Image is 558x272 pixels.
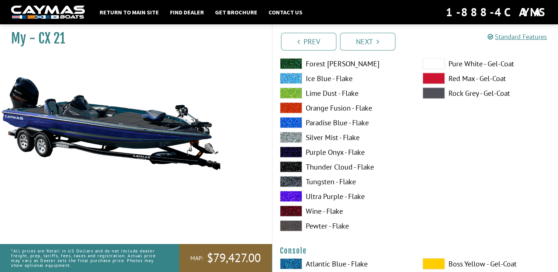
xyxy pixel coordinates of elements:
[190,254,203,262] span: MAP:
[11,6,85,19] img: white-logo-c9c8dbefe5ff5ceceb0f0178aa75bf4bb51f6bca0971e226c86eb53dfe498488.png
[179,244,272,272] a: MAP:$79,427.00
[446,4,547,20] div: 1-888-4CAYMAS
[11,245,163,272] p: *All prices are Retail in US Dollars and do not include dealer freight, prep, tariffs, fees, taxe...
[280,246,551,255] h4: Console
[166,7,208,17] a: Find Dealer
[280,161,408,172] label: Thunder Cloud - Flake
[280,147,408,158] label: Purple Onyx - Flake
[280,58,408,69] label: Forest [PERSON_NAME]
[423,73,551,84] label: Red Max - Gel-Coat
[280,88,408,99] label: Lime Dust - Flake
[488,32,547,41] a: Standard Features
[280,220,408,231] label: Pewter - Flake
[281,33,336,50] a: Prev
[96,7,163,17] a: Return to main site
[280,132,408,143] label: Silver Mist - Flake
[11,30,253,47] h1: My - CX 21
[280,102,408,114] label: Orange Fusion - Flake
[340,33,395,50] a: Next
[280,258,408,269] label: Atlantic Blue - Flake
[280,117,408,128] label: Paradise Blue - Flake
[423,88,551,99] label: Rock Grey - Gel-Coat
[280,191,408,202] label: Ultra Purple - Flake
[265,7,306,17] a: Contact Us
[280,73,408,84] label: Ice Blue - Flake
[280,206,408,217] label: Wine - Flake
[280,176,408,187] label: Tungsten - Flake
[423,58,551,69] label: Pure White - Gel-Coat
[207,250,261,266] span: $79,427.00
[423,258,551,269] label: Boss Yellow - Gel-Coat
[211,7,261,17] a: Get Brochure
